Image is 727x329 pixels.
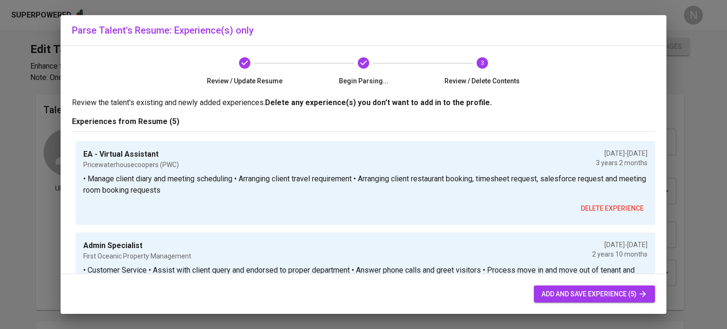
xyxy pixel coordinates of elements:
[72,97,655,108] p: Review the talent's existing and newly added experiences.
[308,76,419,86] span: Begin Parsing...
[596,158,647,168] p: 3 years 2 months
[534,285,655,303] button: add and save experience (5)
[592,240,647,249] p: [DATE] - [DATE]
[596,149,647,158] p: [DATE] - [DATE]
[426,76,538,86] span: Review / Delete Contents
[83,173,647,196] p: • Manage client diary and meeting scheduling • Arranging client travel requirement • Arranging cl...
[83,149,179,160] p: EA - Virtual Assistant
[480,60,484,66] text: 3
[189,76,301,86] span: Review / Update Resume
[265,98,492,107] b: Delete any experience(s) you don't want to add in to the profile.
[83,251,191,261] p: First Oceanic Property Management
[83,240,191,251] p: Admin Specialist
[577,200,647,217] button: delete experience
[592,249,647,259] p: 2 years 10 months
[83,265,647,287] p: • Customer Service • Assist with client query and endorsed to proper department • Answer phone ca...
[72,116,655,127] p: Experiences from Resume (5)
[83,160,179,169] p: Pricewaterhousecoopers (PWC)
[72,23,655,38] h6: Parse Talent's Resume: Experience(s) only
[581,203,644,214] span: delete experience
[541,288,647,300] span: add and save experience (5)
